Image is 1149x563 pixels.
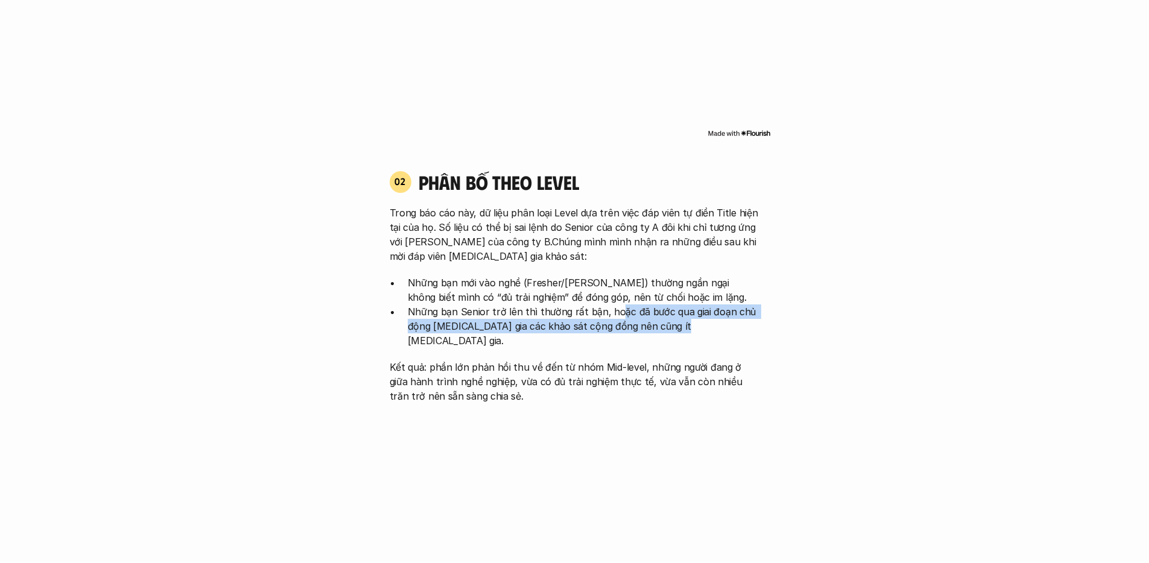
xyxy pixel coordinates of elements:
[419,171,760,193] h4: phân bố theo Level
[394,177,406,186] p: 02
[707,128,771,138] img: Made with Flourish
[390,206,760,263] p: Trong báo cáo này, dữ liệu phân loại Level dựa trên việc đáp viên tự điền Title hiện tại của họ. ...
[408,304,760,348] p: Những bạn Senior trở lên thì thường rất bận, hoặc đã bước qua giai đoạn chủ động [MEDICAL_DATA] g...
[408,275,760,304] p: Những bạn mới vào nghề (Fresher/[PERSON_NAME]) thường ngần ngại không biết mình có “đủ trải nghiệ...
[390,360,760,403] p: Kết quả: phần lớn phản hồi thu về đến từ nhóm Mid-level, những người đang ở giữa hành trình nghề ...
